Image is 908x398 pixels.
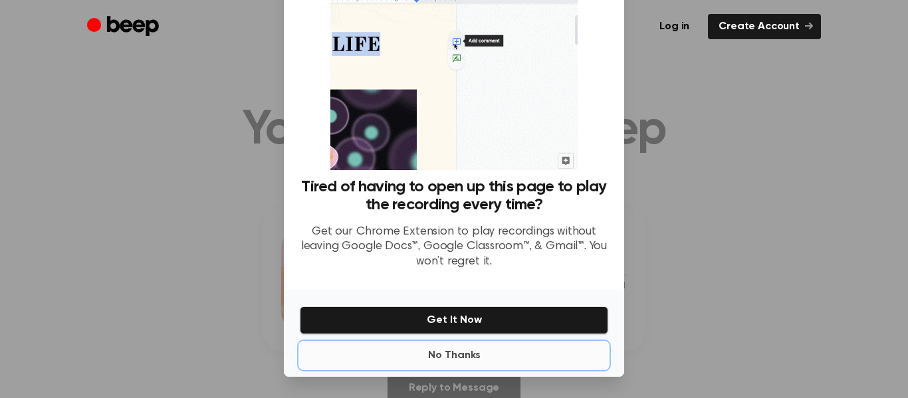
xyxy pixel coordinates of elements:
[708,14,821,39] a: Create Account
[300,306,608,334] button: Get It Now
[649,14,700,39] a: Log in
[87,14,162,40] a: Beep
[300,342,608,369] button: No Thanks
[300,225,608,270] p: Get our Chrome Extension to play recordings without leaving Google Docs™, Google Classroom™, & Gm...
[300,178,608,214] h3: Tired of having to open up this page to play the recording every time?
